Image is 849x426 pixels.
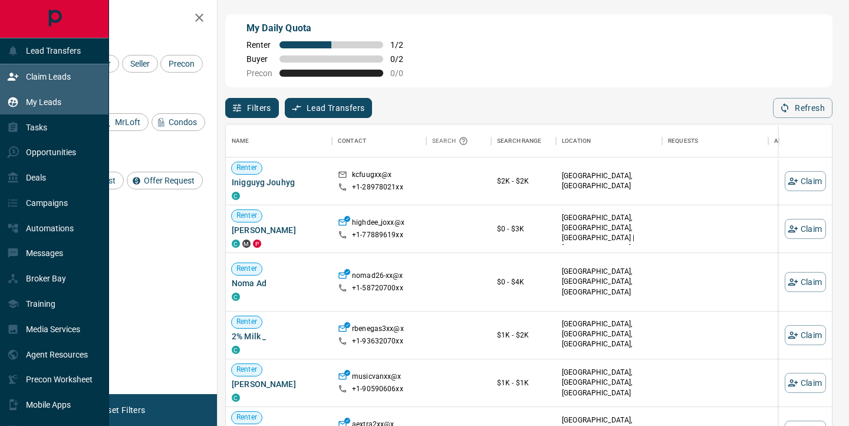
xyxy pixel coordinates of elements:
[111,117,144,127] span: MrLoft
[497,378,550,388] p: $1K - $1K
[225,98,279,118] button: Filters
[232,124,249,158] div: Name
[785,171,826,191] button: Claim
[562,267,656,297] p: [GEOGRAPHIC_DATA], [GEOGRAPHIC_DATA], [GEOGRAPHIC_DATA]
[352,324,404,336] p: rbenegas3xx@x
[152,113,205,131] div: Condos
[98,113,149,131] div: MrLoft
[352,271,403,283] p: nomad26-xx@x
[242,240,251,248] div: mrloft.ca
[497,124,542,158] div: Search Range
[773,98,832,118] button: Refresh
[232,264,262,274] span: Renter
[352,372,402,384] p: musicvanxx@x
[246,21,416,35] p: My Daily Quota
[232,412,262,422] span: Renter
[232,378,326,390] span: [PERSON_NAME]
[232,317,262,327] span: Renter
[352,283,403,293] p: +1- 58720700xx
[232,394,240,402] div: condos.ca
[352,182,403,192] p: +1- 28978021xx
[491,124,556,158] div: Search Range
[232,192,240,200] div: condos.ca
[556,124,662,158] div: Location
[164,117,201,127] span: Condos
[390,40,416,50] span: 1 / 2
[662,124,768,158] div: Requests
[232,240,240,248] div: condos.ca
[232,163,262,173] span: Renter
[562,171,656,191] p: [GEOGRAPHIC_DATA], [GEOGRAPHIC_DATA]
[122,55,158,73] div: Seller
[232,293,240,301] div: condos.ca
[232,330,326,342] span: 2% Milk _
[390,54,416,64] span: 0 / 2
[562,319,656,360] p: Midtown | Central, East York
[232,211,262,221] span: Renter
[232,277,326,289] span: Noma Ad
[285,98,373,118] button: Lead Transfers
[390,68,416,78] span: 0 / 0
[497,176,550,186] p: $2K - $2K
[38,12,205,26] h2: Filters
[226,124,332,158] div: Name
[332,124,426,158] div: Contact
[562,124,591,158] div: Location
[352,218,404,230] p: highdee_joxx@x
[562,213,656,254] p: [GEOGRAPHIC_DATA], [GEOGRAPHIC_DATA], [GEOGRAPHIC_DATA] | [GEOGRAPHIC_DATA]
[352,336,403,346] p: +1- 93632070xx
[497,330,550,340] p: $1K - $2K
[785,272,826,292] button: Claim
[785,325,826,345] button: Claim
[352,170,391,182] p: kcfuugxx@x
[497,277,550,287] p: $0 - $4K
[668,124,698,158] div: Requests
[232,365,262,375] span: Renter
[232,346,240,354] div: condos.ca
[338,124,366,158] div: Contact
[126,59,154,68] span: Seller
[246,54,272,64] span: Buyer
[352,384,403,394] p: +1- 90590606xx
[246,40,272,50] span: Renter
[785,219,826,239] button: Claim
[253,240,261,248] div: property.ca
[246,68,272,78] span: Precon
[232,176,326,188] span: Inigguyg Jouhyg
[127,172,203,189] div: Offer Request
[497,224,550,234] p: $0 - $3K
[90,400,153,420] button: Reset Filters
[164,59,199,68] span: Precon
[160,55,203,73] div: Precon
[140,176,199,185] span: Offer Request
[562,368,656,398] p: [GEOGRAPHIC_DATA], [GEOGRAPHIC_DATA], [GEOGRAPHIC_DATA]
[785,373,826,393] button: Claim
[232,224,326,236] span: [PERSON_NAME]
[352,230,403,240] p: +1- 77889619xx
[432,124,471,158] div: Search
